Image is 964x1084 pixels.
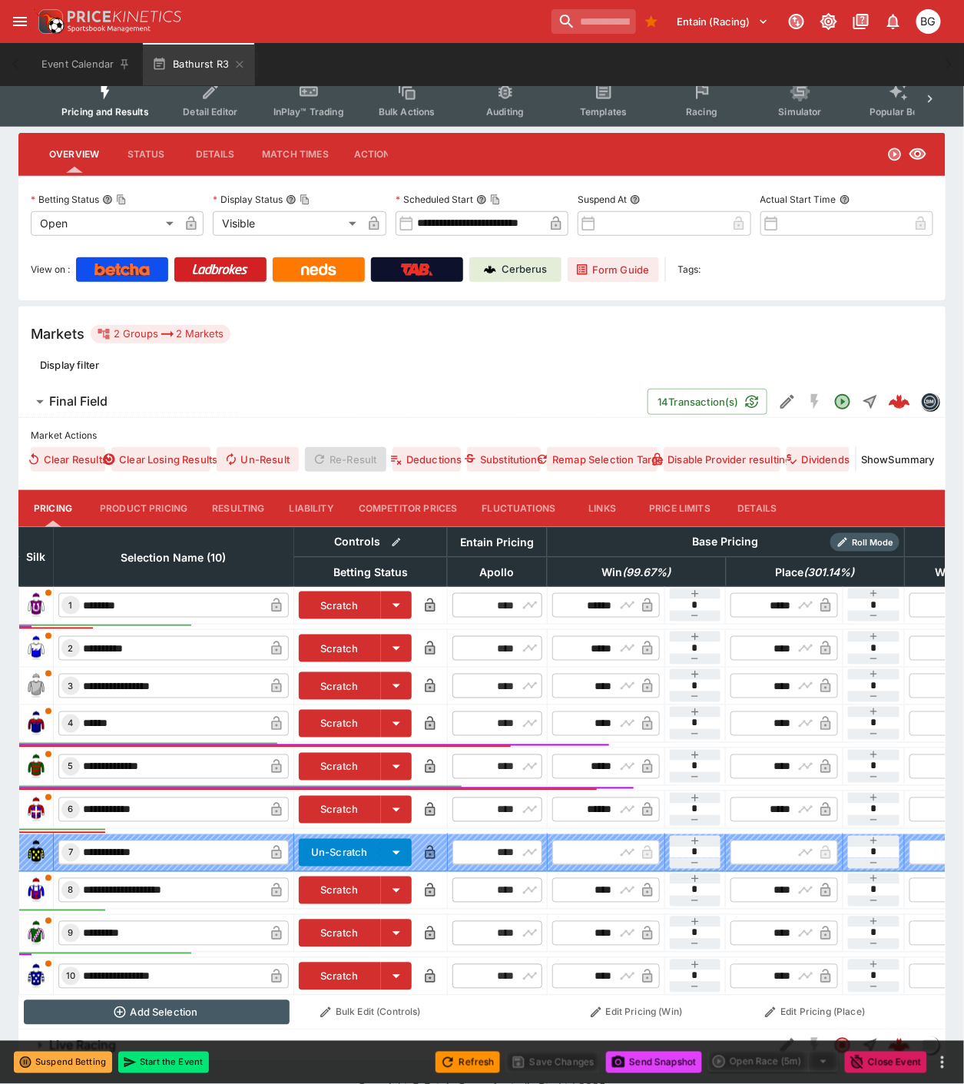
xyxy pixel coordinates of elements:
button: Edit Pricing (Place) [730,1000,900,1025]
span: 6 [65,804,77,815]
button: Copy To Clipboard [116,194,127,205]
button: Edit Detail [774,1032,801,1059]
button: Deductions [393,447,461,472]
img: runner 3 [24,674,48,698]
img: runner 5 [24,754,48,779]
img: runner 7 [24,840,48,865]
button: Actual Start Time [840,194,850,205]
button: Overview [37,136,111,173]
button: Close Event [845,1052,927,1073]
button: Price Limits [637,490,723,527]
p: Actual Start Time [760,193,836,206]
button: Straight [856,1032,884,1059]
button: Status [111,136,181,173]
img: Ladbrokes [192,264,248,276]
a: aab024ea-e529-4f11-a211-d71acc5dd6b0 [884,386,915,417]
button: Start the Event [118,1052,209,1073]
span: Pricing and Results [61,106,149,118]
button: Disable Provider resulting [664,447,780,472]
span: Betting Status [316,563,425,582]
span: Un-Result [217,447,299,472]
p: Betting Status [31,193,99,206]
button: Liability [277,490,346,527]
span: 9 [65,928,77,939]
span: Place(301.14%) [759,563,872,582]
img: PriceKinetics Logo [34,6,65,37]
img: Sportsbook Management [68,25,151,32]
h6: Live Racing [49,1038,116,1054]
button: Bathurst R3 [143,43,255,86]
p: Scheduled Start [396,193,473,206]
button: SGM Disabled [801,1032,829,1059]
span: Templates [580,106,627,118]
img: TabNZ [401,264,433,276]
span: Detail Editor [183,106,237,118]
span: Racing [686,106,717,118]
div: 2 Groups 2 Markets [97,325,224,343]
span: 5 [65,761,77,772]
img: runner 6 [24,797,48,822]
button: Fluctuations [470,490,568,527]
em: ( 99.67 %) [623,563,671,582]
span: Bulk Actions [379,106,436,118]
button: Live Racing [18,1030,774,1061]
label: Market Actions [31,424,933,447]
div: Open [31,211,179,236]
input: search [552,9,636,34]
button: open drawer [6,8,34,35]
button: Documentation [847,8,875,35]
button: Product Pricing [88,490,200,527]
img: runner 4 [24,711,48,736]
button: Remap Selection Target [547,447,658,472]
button: Straight [856,388,884,416]
button: Links [568,490,637,527]
a: adb5290d-cdfb-4660-afa2-207fd02a4bb3 [884,1030,915,1061]
button: Notifications [880,8,907,35]
button: Copy To Clipboard [490,194,501,205]
span: 3 [65,681,77,691]
img: Betcha [94,264,150,276]
button: Scratch [299,710,381,738]
span: Simulator [779,106,822,118]
svg: Open [887,147,903,162]
button: Suspend Betting [14,1052,112,1073]
button: Scratch [299,672,381,700]
button: Scratch [299,877,381,904]
p: Display Status [213,193,283,206]
img: runner 10 [24,964,48,989]
span: 2 [65,643,77,654]
button: Display filter [31,353,108,377]
th: Silk [19,527,54,586]
button: Pricing [18,490,88,527]
button: Dividends [787,447,850,472]
span: Auditing [486,106,524,118]
span: 7 [65,847,76,858]
p: Suspend At [578,193,627,206]
div: Event type filters [49,72,915,127]
svg: Visible [909,145,927,164]
button: Edit Detail [774,388,801,416]
button: Open [829,388,856,416]
div: Show/hide Price Roll mode configuration. [830,533,899,552]
label: View on : [31,257,70,282]
p: Cerberus [502,262,548,277]
button: Scratch [299,635,381,662]
button: Substitutions [467,447,541,472]
button: Suspend At [630,194,641,205]
button: Competitor Prices [346,490,470,527]
button: Scratch [299,920,381,947]
button: Refresh [436,1052,500,1073]
img: liveracing [922,1037,939,1054]
button: Send Snapshot [606,1052,702,1073]
svg: Closed [833,1036,852,1055]
button: Resulting [200,490,277,527]
button: Display StatusCopy To Clipboard [286,194,296,205]
button: ShowSummary [863,447,933,472]
button: more [933,1053,952,1072]
button: Ben Grimstone [912,5,946,38]
button: Scratch [299,753,381,781]
div: split button [708,1051,839,1072]
span: Selection Name (10) [104,549,243,567]
th: Apollo [447,557,547,586]
em: ( 301.14 %) [804,563,855,582]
